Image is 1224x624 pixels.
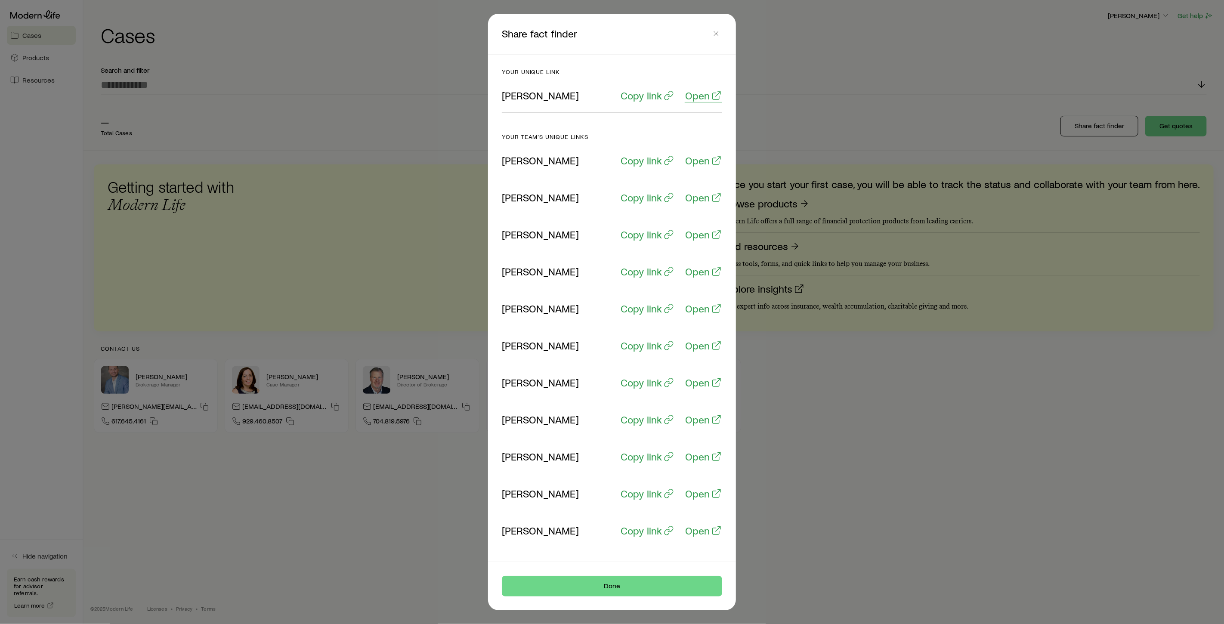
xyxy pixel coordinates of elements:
[685,90,710,102] p: Open
[685,487,722,500] a: Open
[685,229,710,241] p: Open
[502,377,579,389] p: [PERSON_NAME]
[502,525,579,537] p: [PERSON_NAME]
[620,265,674,278] button: Copy link
[685,154,722,167] a: Open
[685,265,722,278] a: Open
[620,524,674,538] button: Copy link
[620,487,674,500] button: Copy link
[502,414,579,426] p: [PERSON_NAME]
[621,451,662,463] p: Copy link
[502,28,710,40] p: Share fact finder
[502,266,579,278] p: [PERSON_NAME]
[685,302,722,315] a: Open
[502,576,722,596] button: Done
[685,192,710,204] p: Open
[620,89,674,102] button: Copy link
[621,377,662,389] p: Copy link
[621,90,662,102] p: Copy link
[620,561,674,575] button: Copy link
[502,133,722,140] p: Your team’s unique links
[685,376,722,389] a: Open
[685,377,710,389] p: Open
[620,228,674,241] button: Copy link
[685,524,722,538] a: Open
[502,154,579,167] p: [PERSON_NAME]
[620,154,674,167] button: Copy link
[685,339,722,352] a: Open
[685,303,710,315] p: Open
[685,414,710,426] p: Open
[502,192,579,204] p: [PERSON_NAME]
[685,450,722,463] a: Open
[502,90,579,102] p: [PERSON_NAME]
[620,339,674,352] button: Copy link
[685,154,710,167] p: Open
[685,228,722,241] a: Open
[621,192,662,204] p: Copy link
[620,191,674,204] button: Copy link
[621,303,662,315] p: Copy link
[620,302,674,315] button: Copy link
[685,488,710,500] p: Open
[685,451,710,463] p: Open
[621,414,662,426] p: Copy link
[620,450,674,463] button: Copy link
[621,340,662,352] p: Copy link
[502,451,579,463] p: [PERSON_NAME]
[502,229,579,241] p: [PERSON_NAME]
[620,376,674,389] button: Copy link
[502,340,579,352] p: [PERSON_NAME]
[621,154,662,167] p: Copy link
[621,525,662,537] p: Copy link
[685,561,722,575] a: Open
[685,89,722,102] a: Open
[502,303,579,315] p: [PERSON_NAME]
[502,68,722,75] p: Your unique link
[621,488,662,500] p: Copy link
[685,191,722,204] a: Open
[685,266,710,278] p: Open
[621,266,662,278] p: Copy link
[685,413,722,426] a: Open
[685,340,710,352] p: Open
[621,229,662,241] p: Copy link
[685,525,710,537] p: Open
[502,488,579,500] p: [PERSON_NAME]
[620,413,674,426] button: Copy link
